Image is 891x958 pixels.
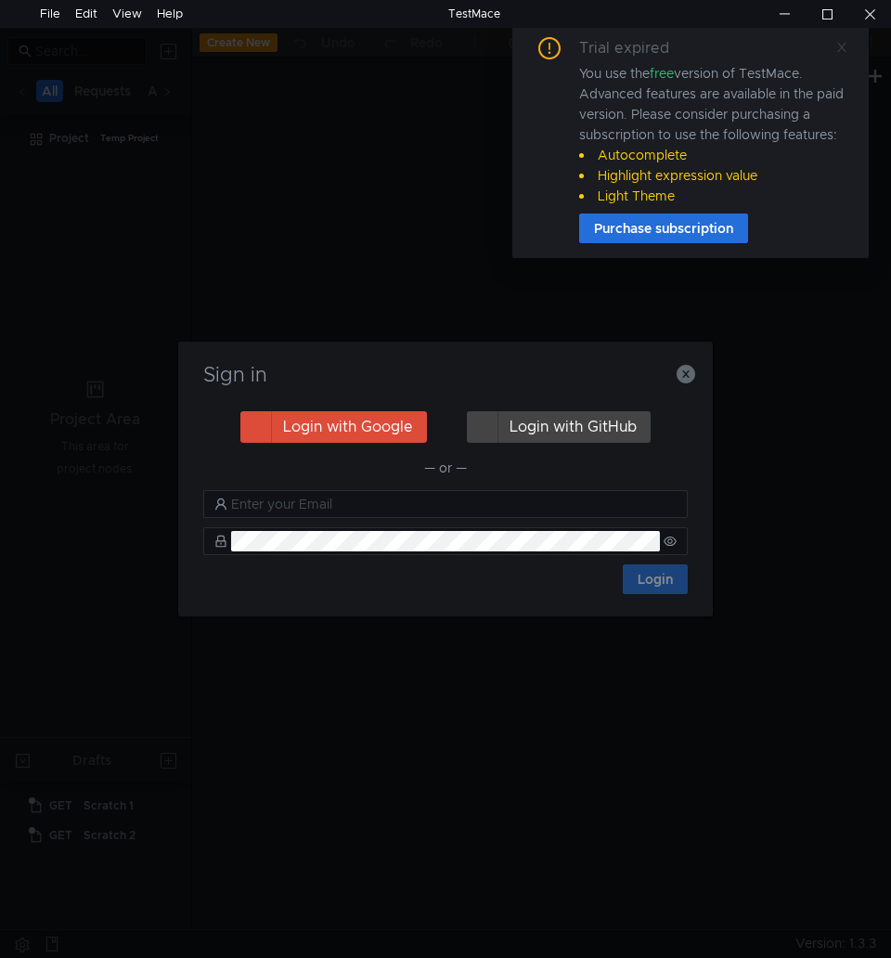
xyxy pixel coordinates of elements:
[650,65,674,82] span: free
[200,364,691,386] h3: Sign in
[467,411,651,443] button: Login with GitHub
[579,214,748,243] button: Purchase subscription
[579,37,691,59] div: Trial expired
[203,457,688,479] div: — or —
[579,165,846,186] li: Highlight expression value
[579,63,846,206] div: You use the version of TestMace. Advanced features are available in the paid version. Please cons...
[240,411,427,443] button: Login with Google
[579,145,846,165] li: Autocomplete
[579,186,846,206] li: Light Theme
[231,494,677,514] input: Enter your Email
